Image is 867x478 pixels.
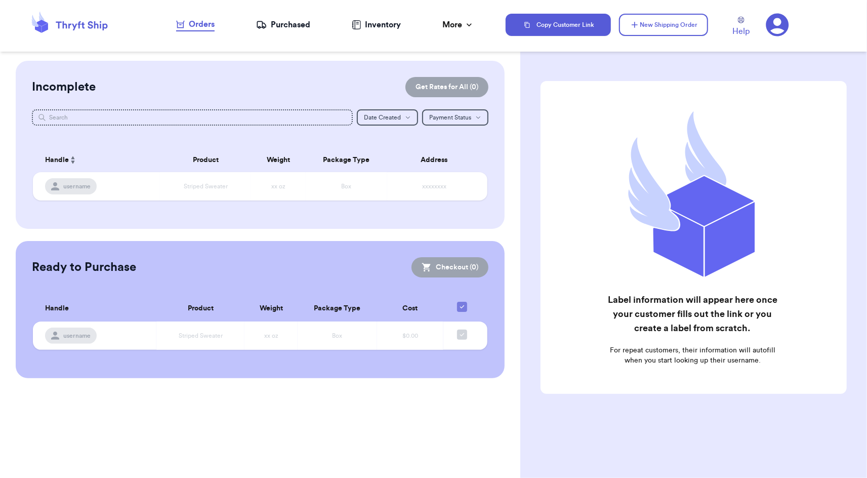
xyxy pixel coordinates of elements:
th: Cost [377,296,443,322]
button: Payment Status [422,109,488,126]
span: xx oz [264,333,278,339]
div: More [442,19,474,31]
span: username [63,182,91,190]
span: Handle [45,155,69,166]
span: Box [332,333,342,339]
span: $0.00 [402,333,418,339]
span: Payment Status [429,114,471,121]
span: Help [732,25,750,37]
th: Package Type [306,148,388,172]
button: Sort ascending [69,154,77,166]
th: Weight [251,148,306,172]
span: Striped Sweater [184,183,228,189]
p: For repeat customers, their information will autofill when you start looking up their username. [606,345,779,366]
a: Inventory [352,19,401,31]
input: Search [32,109,353,126]
button: Get Rates for All (0) [405,77,488,97]
a: Help [732,17,750,37]
span: Date Created [364,114,401,121]
button: Copy Customer Link [506,14,611,36]
span: xxxxxxxx [422,183,446,189]
th: Weight [244,296,298,322]
span: username [63,332,91,340]
th: Product [160,148,251,172]
a: Orders [176,18,215,31]
div: Orders [176,18,215,30]
button: Date Created [357,109,418,126]
button: Checkout (0) [411,257,488,277]
h2: Label information will appear here once your customer fills out the link or you create a label fr... [606,293,779,335]
h2: Ready to Purchase [32,259,136,275]
th: Package Type [298,296,377,322]
th: Product [156,296,244,322]
a: Purchased [256,19,310,31]
span: Striped Sweater [179,333,223,339]
span: Box [342,183,352,189]
span: xx oz [271,183,285,189]
h2: Incomplete [32,79,96,95]
button: New Shipping Order [619,14,708,36]
th: Address [387,148,487,172]
span: Handle [45,303,69,314]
